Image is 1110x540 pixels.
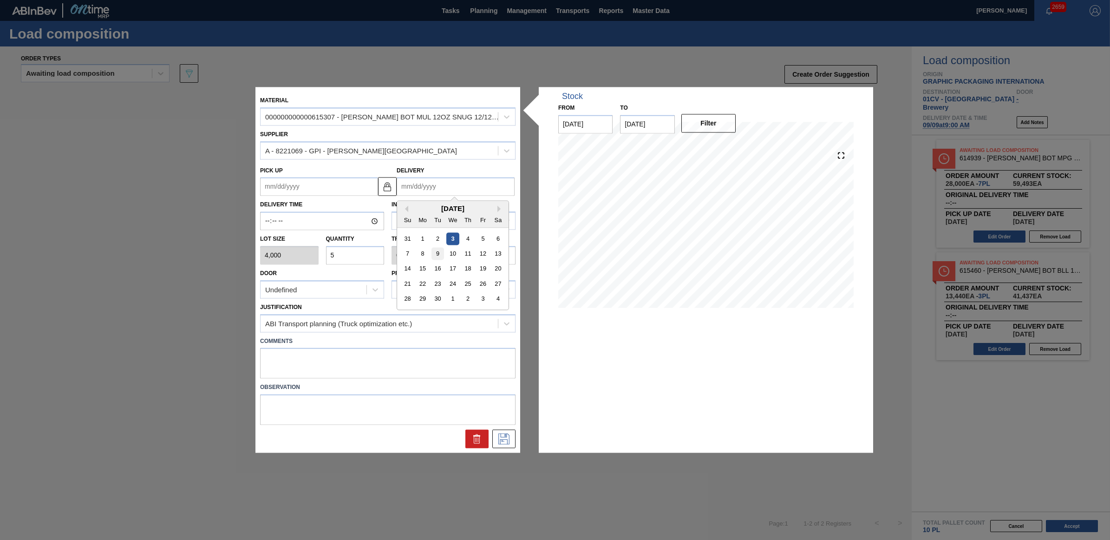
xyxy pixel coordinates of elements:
[620,115,674,133] input: mm/dd/yyyy
[392,236,415,243] label: Trucks
[417,232,429,245] div: Choose Monday, September 1st, 2025
[260,304,302,310] label: Justification
[326,236,354,243] label: Quantity
[446,263,459,275] div: Choose Wednesday, September 17th, 2025
[462,214,474,226] div: Th
[260,381,516,395] label: Observation
[417,248,429,260] div: Choose Monday, September 8th, 2025
[446,293,459,305] div: Choose Wednesday, October 1st, 2025
[260,131,288,138] label: Supplier
[260,270,277,277] label: Door
[462,293,474,305] div: Choose Thursday, October 2nd, 2025
[462,278,474,290] div: Choose Thursday, September 25th, 2025
[260,178,378,196] input: mm/dd/yyyy
[477,278,489,290] div: Choose Friday, September 26th, 2025
[462,232,474,245] div: Choose Thursday, September 4th, 2025
[492,278,504,290] div: Choose Saturday, September 27th, 2025
[477,263,489,275] div: Choose Friday, September 19th, 2025
[620,105,627,111] label: to
[382,181,393,192] img: locked
[265,319,412,327] div: ABI Transport planning (Truck optimization etc.)
[260,167,283,174] label: Pick up
[401,232,414,245] div: Choose Sunday, August 31st, 2025
[265,286,297,294] div: Undefined
[401,248,414,260] div: Choose Sunday, September 7th, 2025
[681,114,736,132] button: Filter
[397,205,509,213] div: [DATE]
[260,233,319,246] label: Lot size
[265,113,499,121] div: 000000000000615307 - [PERSON_NAME] BOT MUL 12OZ SNUG 12/12 12OZ BOT 07
[431,263,444,275] div: Choose Tuesday, September 16th, 2025
[492,214,504,226] div: Sa
[462,248,474,260] div: Choose Thursday, September 11th, 2025
[378,177,397,196] button: locked
[492,430,516,448] div: Save Suggestion
[558,105,575,111] label: From
[492,293,504,305] div: Choose Saturday, October 4th, 2025
[477,248,489,260] div: Choose Friday, September 12th, 2025
[558,115,613,133] input: mm/dd/yyyy
[392,270,443,277] label: Production Line
[465,430,489,448] div: Delete Suggestion
[397,178,515,196] input: mm/dd/yyyy
[260,335,516,348] label: Comments
[392,202,421,208] label: Incoterm
[446,278,459,290] div: Choose Wednesday, September 24th, 2025
[477,293,489,305] div: Choose Friday, October 3rd, 2025
[265,147,457,155] div: A - 8221069 - GPI - [PERSON_NAME][GEOGRAPHIC_DATA]
[401,214,414,226] div: Su
[446,214,459,226] div: We
[417,263,429,275] div: Choose Monday, September 15th, 2025
[562,92,583,101] div: Stock
[492,263,504,275] div: Choose Saturday, September 20th, 2025
[431,214,444,226] div: Tu
[417,293,429,305] div: Choose Monday, September 29th, 2025
[492,248,504,260] div: Choose Saturday, September 13th, 2025
[401,263,414,275] div: Choose Sunday, September 14th, 2025
[431,248,444,260] div: Choose Tuesday, September 9th, 2025
[497,206,504,212] button: Next Month
[477,214,489,226] div: Fr
[402,206,408,212] button: Previous Month
[401,278,414,290] div: Choose Sunday, September 21st, 2025
[431,278,444,290] div: Choose Tuesday, September 23rd, 2025
[401,293,414,305] div: Choose Sunday, September 28th, 2025
[397,167,424,174] label: Delivery
[400,231,505,307] div: month 2025-09
[417,214,429,226] div: Mo
[260,97,288,104] label: Material
[477,232,489,245] div: Choose Friday, September 5th, 2025
[446,248,459,260] div: Choose Wednesday, September 10th, 2025
[431,293,444,305] div: Choose Tuesday, September 30th, 2025
[492,232,504,245] div: Choose Saturday, September 6th, 2025
[446,232,459,245] div: Choose Wednesday, September 3rd, 2025
[431,232,444,245] div: Choose Tuesday, September 2nd, 2025
[462,263,474,275] div: Choose Thursday, September 18th, 2025
[260,198,384,212] label: Delivery Time
[417,278,429,290] div: Choose Monday, September 22nd, 2025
